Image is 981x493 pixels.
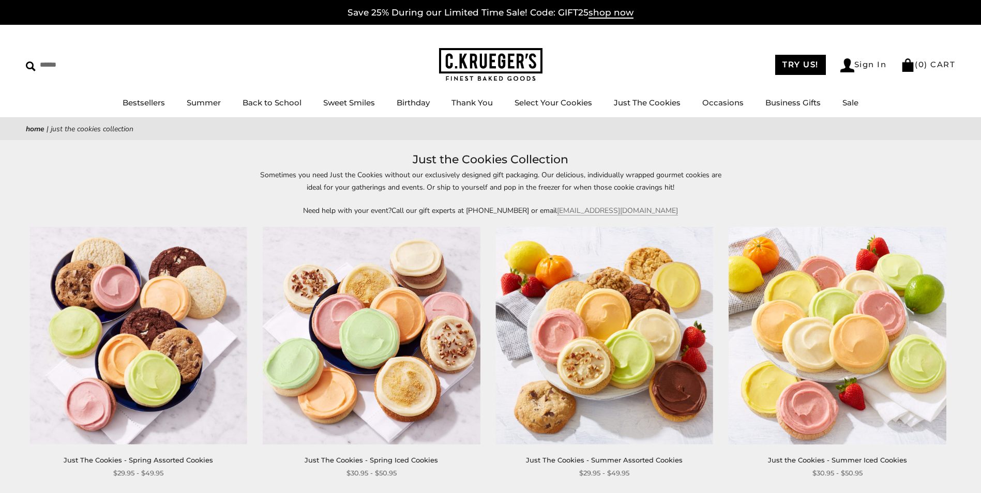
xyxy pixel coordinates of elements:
[397,98,430,107] a: Birthday
[768,456,907,464] a: Just the Cookies - Summer Iced Cookies
[840,58,854,72] img: Account
[842,98,858,107] a: Sale
[263,227,480,444] img: Just The Cookies - Spring Iced Cookies
[346,468,397,479] span: $30.95 - $50.95
[113,468,163,479] span: $29.95 - $49.95
[26,57,149,73] input: Search
[557,206,678,215] a: [EMAIL_ADDRESS][DOMAIN_NAME]
[253,205,729,217] p: Need help with your event?
[775,55,826,75] a: TRY US!
[614,98,681,107] a: Just The Cookies
[526,456,683,464] a: Just The Cookies - Summer Assorted Cookies
[729,227,946,444] img: Just the Cookies - Summer Iced Cookies
[439,48,542,82] img: C.KRUEGER'S
[64,456,213,464] a: Just The Cookies - Spring Assorted Cookies
[588,7,633,19] span: shop now
[187,98,221,107] a: Summer
[29,227,247,444] img: Just The Cookies - Spring Assorted Cookies
[579,468,629,479] span: $29.95 - $49.95
[451,98,493,107] a: Thank You
[26,123,955,135] nav: breadcrumbs
[41,150,940,169] h1: Just the Cookies Collection
[812,468,863,479] span: $30.95 - $50.95
[243,98,301,107] a: Back to School
[305,456,438,464] a: Just The Cookies - Spring Iced Cookies
[702,98,744,107] a: Occasions
[918,59,925,69] span: 0
[47,124,49,134] span: |
[391,206,557,215] span: Call our gift experts at [PHONE_NUMBER] or email
[901,59,955,69] a: (0) CART
[123,98,165,107] a: Bestsellers
[26,61,36,71] img: Search
[901,58,915,72] img: Bag
[323,98,375,107] a: Sweet Smiles
[840,58,887,72] a: Sign In
[348,7,633,19] a: Save 25% During our Limited Time Sale! Code: GIFT25shop now
[765,98,821,107] a: Business Gifts
[515,98,592,107] a: Select Your Cookies
[495,227,713,444] img: Just The Cookies - Summer Assorted Cookies
[26,124,44,134] a: Home
[253,169,729,193] p: Sometimes you need Just the Cookies without our exclusively designed gift packaging. Our deliciou...
[51,124,133,134] span: Just the Cookies Collection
